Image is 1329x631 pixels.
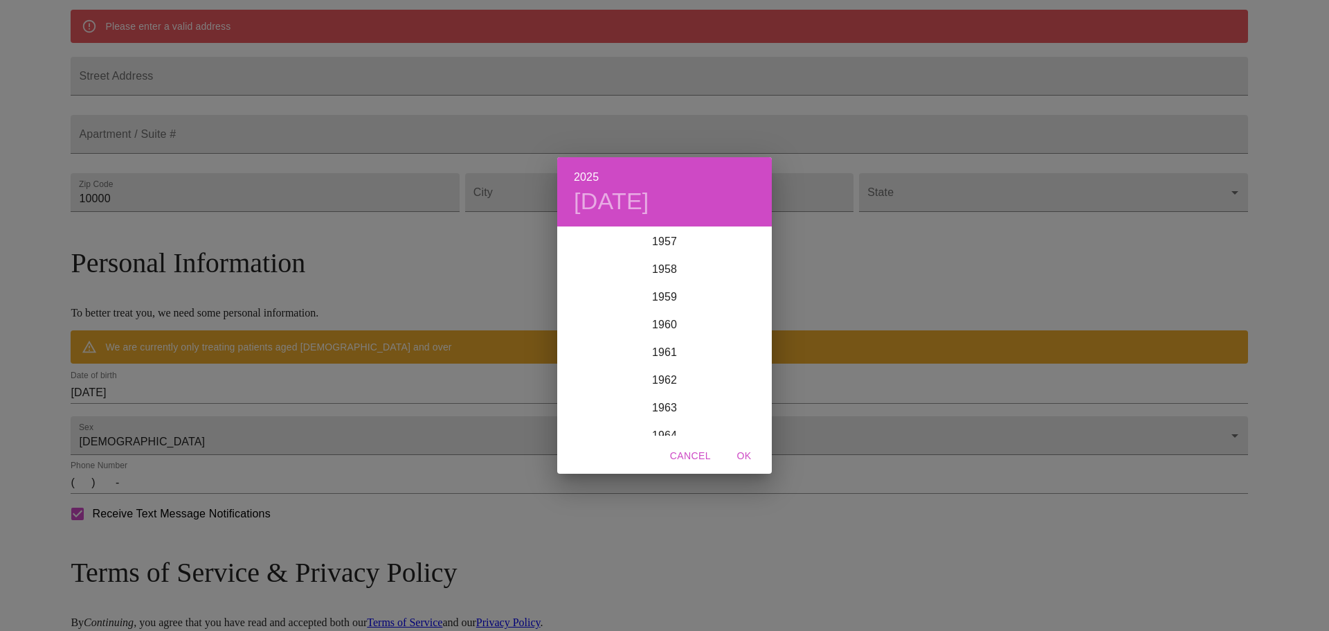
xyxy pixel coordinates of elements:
button: [DATE] [574,187,649,216]
div: 1964 [557,422,772,450]
span: Cancel [670,447,711,465]
button: 2025 [574,168,599,187]
span: OK [727,447,761,465]
div: 1957 [557,228,772,256]
div: 1958 [557,256,772,283]
div: 1960 [557,311,772,339]
div: 1963 [557,394,772,422]
button: OK [722,443,766,469]
div: 1961 [557,339,772,366]
div: 1962 [557,366,772,394]
div: 1959 [557,283,772,311]
button: Cancel [664,443,716,469]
